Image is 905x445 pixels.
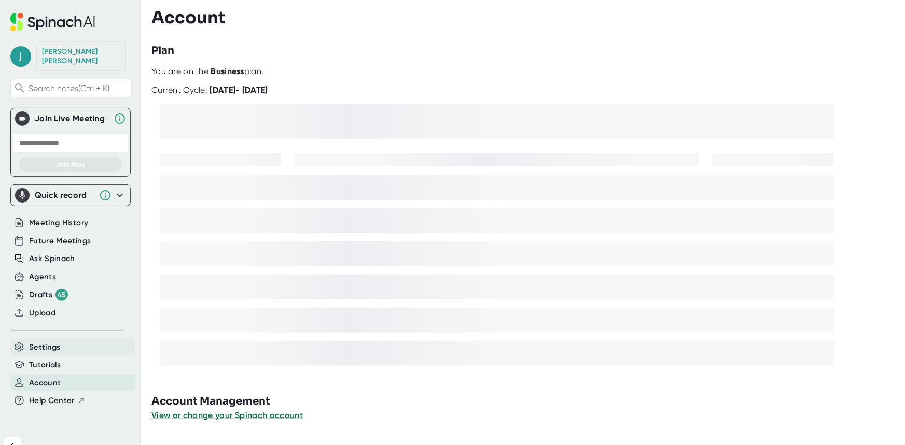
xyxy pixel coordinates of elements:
div: Quick record [15,185,126,206]
button: Meeting History [29,217,88,229]
button: Drafts 45 [29,289,68,301]
h3: Account [151,8,226,27]
span: Join Now [55,160,86,169]
span: View or change your Spinach account [151,410,303,420]
div: Join Live Meeting [35,113,108,124]
div: Drafts [29,289,68,301]
button: Account [29,377,61,389]
button: Upload [29,307,55,319]
h3: Plan [151,43,174,59]
button: Tutorials [29,359,61,371]
span: Help Center [29,395,75,407]
button: View or change your Spinach account [151,409,303,422]
div: You are on the plan. [151,66,901,77]
button: Help Center [29,395,86,407]
span: Search notes (Ctrl + K) [29,83,129,93]
button: Ask Spinach [29,253,75,265]
span: j [10,46,31,67]
div: Quick record [35,190,94,200]
button: Join Now [19,157,122,172]
b: [DATE] - [DATE] [210,85,268,95]
div: Current Cycle: [151,85,268,95]
div: Joan Gonzalez [42,47,120,65]
img: Join Live Meeting [17,113,27,124]
b: Business [211,66,244,76]
div: Join Live MeetingJoin Live Meeting [15,108,126,129]
button: Future Meetings [29,235,91,247]
div: 45 [55,289,68,301]
button: Settings [29,341,61,353]
h3: Account Management [151,394,905,409]
button: Agents [29,271,56,283]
